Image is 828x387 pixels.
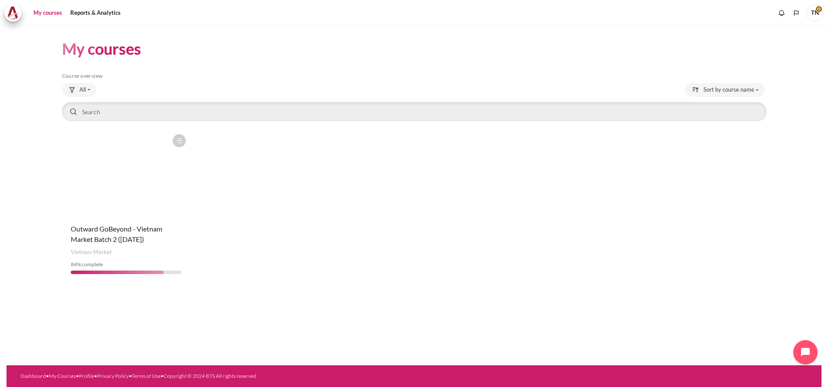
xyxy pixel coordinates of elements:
[685,83,765,97] button: Sorting drop-down menu
[806,4,824,22] span: TN
[703,86,754,94] span: Sort by course name
[71,248,112,257] span: Vietnam Market
[790,7,803,20] button: Languages
[71,261,77,268] span: 84
[71,261,182,268] div: % complete
[775,7,788,20] div: Show notification window with no new notifications
[62,83,96,97] button: Grouping drop-down menu
[4,4,26,22] a: Architeck Architeck
[67,4,124,22] a: Reports & Analytics
[806,4,824,22] a: User menu
[62,102,766,121] input: Search
[62,83,766,123] div: Course overview controls
[97,373,129,379] a: Privacy Policy
[30,4,65,22] a: My courses
[7,7,19,20] img: Architeck
[164,373,256,379] a: Copyright © 2024 BTS All rights reserved
[71,225,162,243] a: Outward GoBeyond - Vietnam Market Batch 2 ([DATE])
[79,86,86,94] span: All
[20,373,46,379] a: Dashboard
[49,373,76,379] a: My Courses
[20,372,462,380] div: • • • • •
[62,39,141,59] h1: My courses
[7,26,821,296] section: Content
[131,373,161,379] a: Terms of Use
[79,373,94,379] a: Profile
[62,73,766,79] h5: Course overview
